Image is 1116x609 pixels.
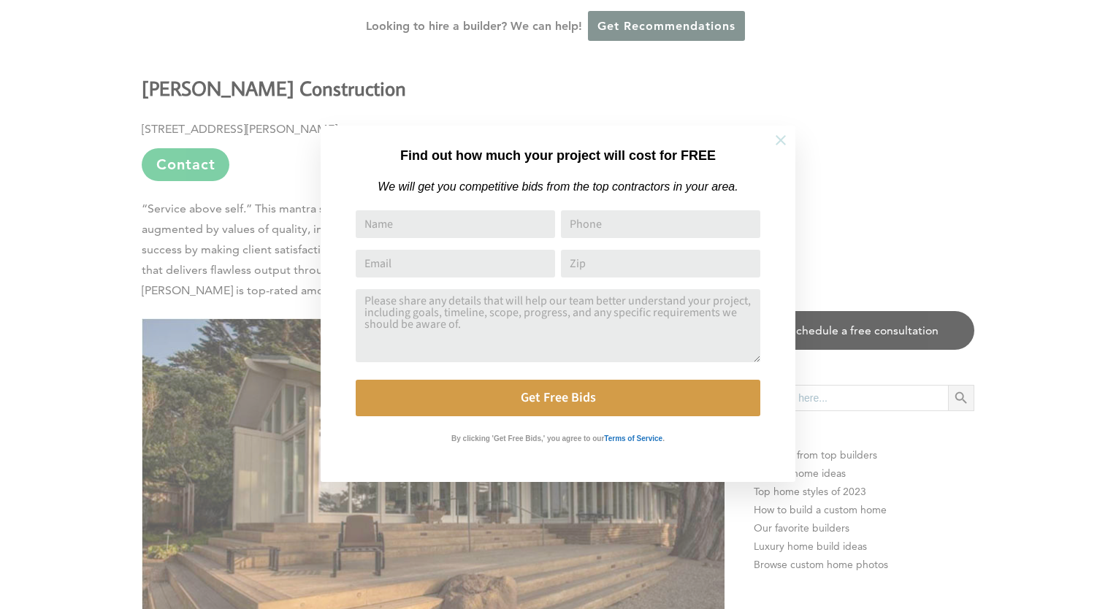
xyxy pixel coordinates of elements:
strong: By clicking 'Get Free Bids,' you agree to our [451,434,604,443]
input: Zip [561,250,760,277]
strong: Find out how much your project will cost for FREE [400,148,716,163]
em: We will get you competitive bids from the top contractors in your area. [378,180,738,193]
strong: . [662,434,665,443]
input: Name [356,210,555,238]
textarea: Comment or Message [356,289,760,362]
input: Phone [561,210,760,238]
button: Close [755,115,806,166]
input: Email Address [356,250,555,277]
button: Get Free Bids [356,380,760,416]
a: Terms of Service [604,431,662,443]
strong: Terms of Service [604,434,662,443]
